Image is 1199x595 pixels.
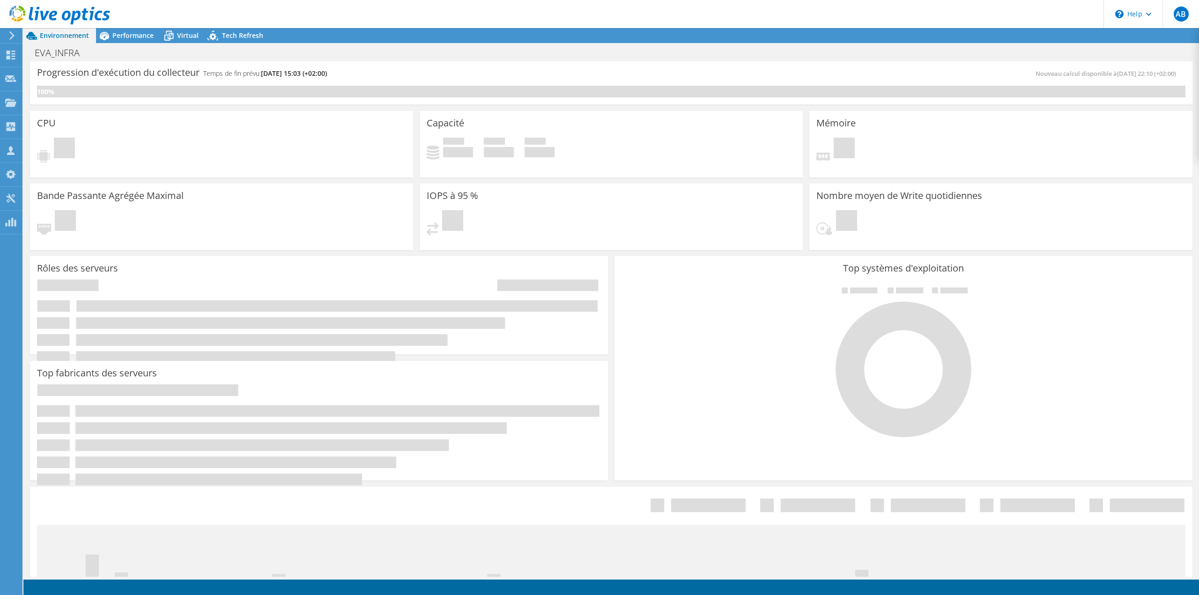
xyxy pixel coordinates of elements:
[1115,10,1124,18] svg: \n
[484,138,505,147] span: Espace libre
[1117,69,1176,78] span: [DATE] 22:10 (+02:00)
[37,191,184,201] h3: Bande Passante Agrégée Maximal
[525,147,555,157] h4: 0 Gio
[37,118,56,128] h3: CPU
[816,118,856,128] h3: Mémoire
[203,68,327,79] h4: Temps de fin prévu:
[816,191,982,201] h3: Nombre moyen de Write quotidiennes
[37,368,157,378] h3: Top fabricants des serveurs
[622,263,1185,273] h3: Top systèmes d'exploitation
[443,138,464,147] span: Utilisé
[1036,69,1181,78] span: Nouveau calcul disponible à
[261,69,327,78] span: [DATE] 15:03 (+02:00)
[30,48,94,58] h1: EVA_INFRA
[836,210,857,233] span: En attente
[177,31,199,40] span: Virtual
[222,31,263,40] span: Tech Refresh
[442,210,463,233] span: En attente
[525,138,546,147] span: Total
[37,263,118,273] h3: Rôles des serveurs
[55,210,76,233] span: En attente
[40,31,89,40] span: Environnement
[427,118,464,128] h3: Capacité
[834,138,855,161] span: En attente
[1174,7,1189,22] span: AB
[484,147,514,157] h4: 0 Gio
[112,31,154,40] span: Performance
[443,147,473,157] h4: 0 Gio
[54,138,75,161] span: En attente
[427,191,478,201] h3: IOPS à 95 %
